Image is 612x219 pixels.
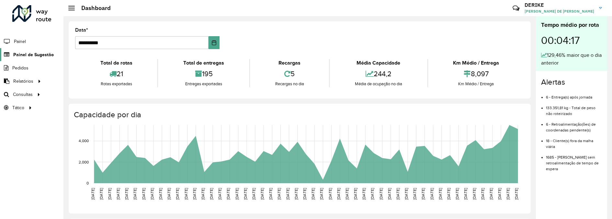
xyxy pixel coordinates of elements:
text: [DATE] [379,188,383,200]
text: [DATE] [362,188,366,200]
text: [DATE] [218,188,222,200]
span: Tático [12,104,24,111]
li: 133.351,81 kg - Total de peso não roteirizado [546,100,602,117]
span: [PERSON_NAME] DE [PERSON_NAME] [525,8,594,14]
text: [DATE] [328,188,332,200]
text: [DATE] [167,188,171,200]
div: Km Médio / Entrega [430,81,523,87]
text: [DATE] [396,188,400,200]
text: [DATE] [319,188,323,200]
h4: Capacidade por dia [74,110,524,120]
h4: Alertas [541,78,602,87]
text: [DATE] [150,188,154,200]
text: [DATE] [497,188,502,200]
div: 21 [77,67,156,81]
text: [DATE] [252,188,256,200]
text: [DATE] [175,188,179,200]
text: [DATE] [294,188,298,200]
div: Tempo médio por rota [541,21,602,29]
label: Data [75,26,88,34]
text: [DATE] [142,188,146,200]
div: 00:04:17 [541,29,602,51]
div: Total de entregas [160,59,247,67]
span: Relatórios [13,78,33,85]
div: 5 [252,67,327,81]
text: [DATE] [133,188,137,200]
text: [DATE] [481,188,485,200]
div: Rotas exportadas [77,81,156,87]
div: Média de ocupação no dia [331,81,425,87]
text: [DATE] [286,188,290,200]
li: 1685 - [PERSON_NAME] sem retroalimentação de tempo de espera [546,150,602,172]
text: [DATE] [438,188,442,200]
span: Pedidos [12,65,28,71]
div: 8,097 [430,67,523,81]
text: [DATE] [277,188,281,200]
span: Painel [14,38,26,45]
text: [DATE] [463,188,468,200]
text: [DATE] [184,188,188,200]
div: 244,2 [331,67,425,81]
text: [DATE] [311,188,315,200]
text: [DATE] [353,188,357,200]
div: Km Médio / Entrega [430,59,523,67]
button: Choose Date [209,36,220,49]
text: [DATE] [404,188,408,200]
li: 6 - Entrega(s) após jornada [546,89,602,100]
text: [DATE] [472,188,476,200]
text: [DATE] [430,188,434,200]
text: [DATE] [192,188,197,200]
text: [DATE] [455,188,459,200]
text: [DATE] [209,188,213,200]
text: [DATE] [99,188,103,200]
text: [DATE] [268,188,273,200]
div: Recargas no dia [252,81,327,87]
div: Recargas [252,59,327,67]
span: Painel de Sugestão [13,51,54,58]
text: [DATE] [387,188,391,200]
text: [DATE] [201,188,205,200]
text: [DATE] [158,188,163,200]
span: Consultas [13,91,33,98]
text: [DATE] [116,188,120,200]
div: Entregas exportadas [160,81,247,87]
text: 4,000 [79,139,89,143]
text: [DATE] [506,188,510,200]
a: Contato Rápido [509,1,523,15]
text: [DATE] [447,188,451,200]
text: [DATE] [336,188,341,200]
h2: Dashboard [75,5,111,12]
text: [DATE] [91,188,95,200]
text: [DATE] [302,188,307,200]
text: [DATE] [226,188,230,200]
text: [DATE] [370,188,374,200]
text: [DATE] [514,188,518,200]
text: [DATE] [413,188,417,200]
text: 2,000 [79,160,89,164]
div: 195 [160,67,247,81]
text: [DATE] [243,188,247,200]
text: [DATE] [260,188,264,200]
div: Média Capacidade [331,59,425,67]
text: [DATE] [108,188,112,200]
h3: DERIKE [525,2,594,8]
li: 6 - Retroalimentação(ões) de coordenadas pendente(s) [546,117,602,133]
div: 129,46% maior que o dia anterior [541,51,602,67]
text: [DATE] [421,188,425,200]
text: [DATE] [489,188,493,200]
text: [DATE] [124,188,129,200]
text: 0 [86,181,89,185]
li: 18 - Cliente(s) fora da malha viária [546,133,602,150]
div: Total de rotas [77,59,156,67]
text: [DATE] [345,188,349,200]
text: [DATE] [235,188,239,200]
